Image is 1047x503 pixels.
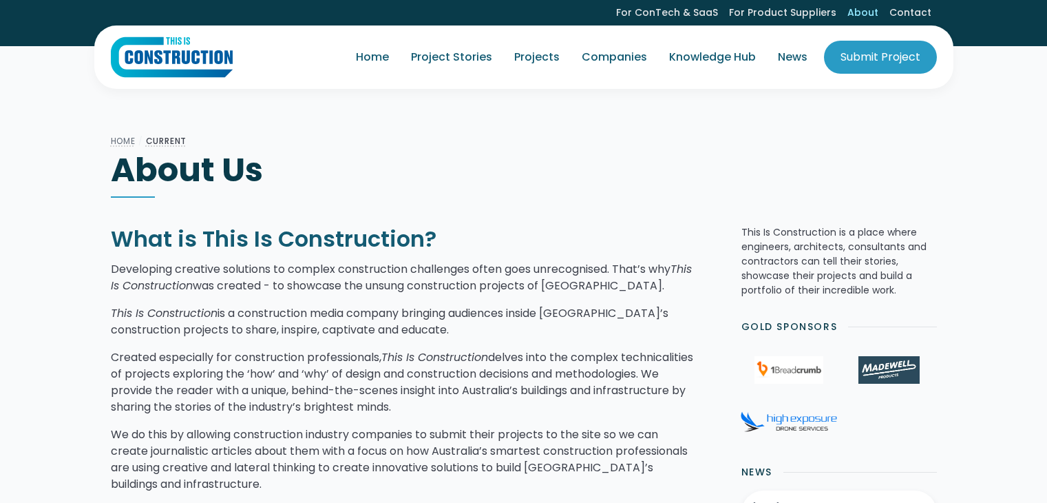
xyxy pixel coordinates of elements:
img: This Is Construction Logo [111,37,233,78]
img: 1Breadcrumb [754,356,823,384]
p: Developing creative solutions to complex construction challenges often goes unrecognised. That’s ... [111,261,697,294]
em: This Is Construction [111,305,218,321]
a: Project Stories [400,38,503,76]
p: We do this by allowing construction industry companies to submit their projects to the site so we... [111,427,697,493]
p: This Is Construction is a place where engineers, architects, consultants and contractors can tell... [741,225,937,298]
img: High Exposure [741,411,837,432]
div: / [136,133,146,150]
p: is a construction media company bringing audiences inside [GEOGRAPHIC_DATA]’s construction projec... [111,305,697,338]
a: Projects [503,38,571,76]
h1: About Us [111,150,937,191]
a: Knowledge Hub [658,38,767,76]
p: Created especially for construction professionals, delves into the complex technicalities of proj... [111,349,697,415]
a: Companies [571,38,658,76]
img: Madewell Products [858,356,919,384]
a: home [111,37,233,78]
h2: Gold Sponsors [741,320,838,334]
a: Current [146,135,187,147]
em: This Is Construction [381,349,488,365]
a: Home [111,135,136,147]
a: Submit Project [824,41,937,74]
div: Submit Project [840,49,920,65]
a: Home [345,38,400,76]
em: This Is Construction [111,261,692,294]
h2: What is This Is Construction? [111,225,697,253]
h2: News [741,465,772,480]
a: News [767,38,818,76]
